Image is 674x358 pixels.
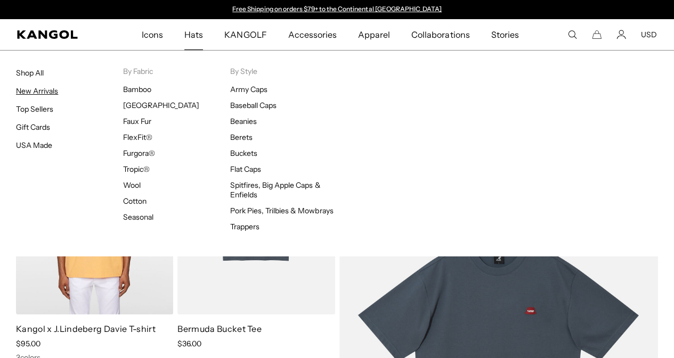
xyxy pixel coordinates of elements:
a: Top Sellers [16,104,53,114]
a: Baseball Caps [230,101,277,110]
a: Accessories [278,19,347,50]
a: Seasonal [123,212,153,222]
a: Gift Cards [16,122,50,132]
a: Army Caps [230,85,267,94]
a: Apparel [347,19,401,50]
span: Hats [184,19,203,50]
p: By Fabric [123,66,230,76]
a: Pork Pies, Trilbies & Mowbrays [230,206,334,215]
div: Announcement [228,5,447,14]
a: Kangol [17,30,93,39]
a: [GEOGRAPHIC_DATA] [123,101,199,110]
a: Spitfires, Big Apple Caps & Enfields [230,180,321,199]
a: Bamboo [123,85,151,94]
span: Icons [142,19,163,50]
a: USA Made [16,140,52,150]
a: Stories [480,19,529,50]
span: Accessories [288,19,337,50]
a: Furgora® [123,148,155,158]
p: By Style [230,66,337,76]
a: New Arrivals [16,86,58,96]
a: Trappers [230,222,259,231]
summary: Search here [567,30,577,39]
button: USD [641,30,657,39]
a: Shop All [16,68,44,78]
a: Wool [123,180,141,190]
a: Beanies [230,116,257,126]
slideshow-component: Announcement bar [228,5,447,14]
a: Buckets [230,148,257,158]
a: Free Shipping on orders $79+ to the Continental [GEOGRAPHIC_DATA] [232,5,442,13]
a: Berets [230,132,253,142]
a: KANGOLF [214,19,277,50]
button: Cart [592,30,602,39]
a: Bermuda Bucket Tee [177,323,262,334]
span: Stories [491,19,518,50]
span: KANGOLF [224,19,266,50]
a: Kangol x J.Lindeberg Davie T-shirt [16,323,156,334]
span: $95.00 [16,339,40,348]
div: 1 of 2 [228,5,447,14]
a: FlexFit® [123,132,152,142]
a: Tropic® [123,164,150,174]
a: Collaborations [401,19,480,50]
span: Collaborations [411,19,469,50]
a: Icons [131,19,174,50]
a: Faux Fur [123,116,151,126]
a: Cotton [123,196,147,206]
span: Apparel [358,19,390,50]
a: Flat Caps [230,164,261,174]
a: Hats [174,19,214,50]
span: $36.00 [177,339,201,348]
a: Account [616,30,626,39]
